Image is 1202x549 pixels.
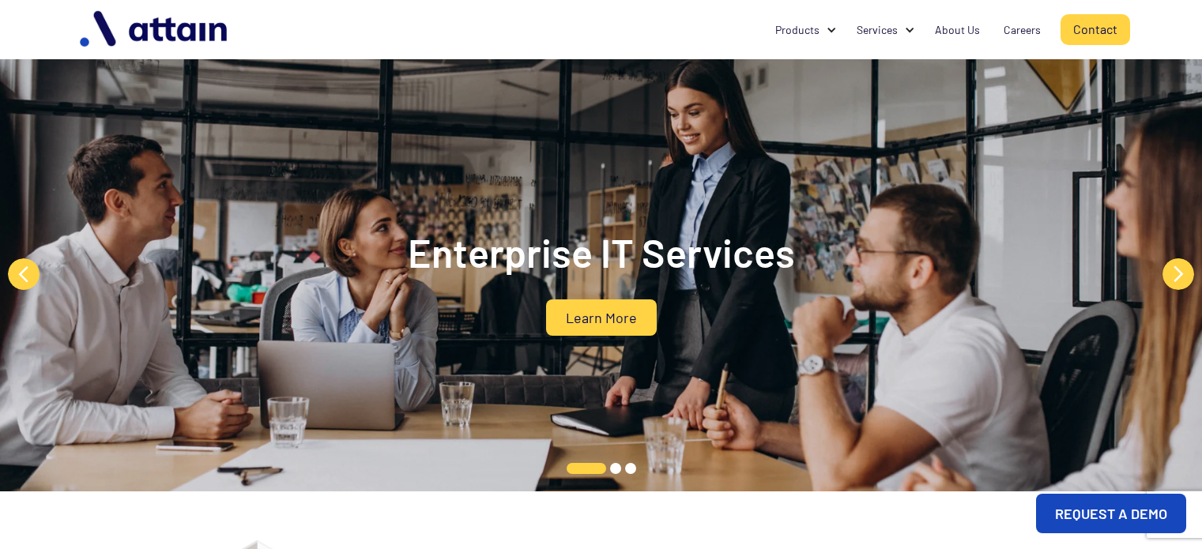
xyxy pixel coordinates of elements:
[845,15,923,45] div: Services
[625,463,636,474] button: 3 of 3
[935,22,980,38] div: About Us
[567,463,606,474] button: 1 of 3
[857,22,898,38] div: Services
[610,463,621,474] button: 2 of 3
[763,15,845,45] div: Products
[72,5,238,55] img: logo
[1162,258,1194,290] button: Next
[285,228,918,276] h2: Enterprise IT Services
[775,22,820,38] div: Products
[923,15,992,45] a: About Us
[1061,14,1130,45] a: Contact
[1004,22,1041,38] div: Careers
[992,15,1053,45] a: Careers
[1036,494,1186,533] a: REQUEST A DEMO
[8,258,40,290] button: Previous
[546,299,657,336] a: Learn More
